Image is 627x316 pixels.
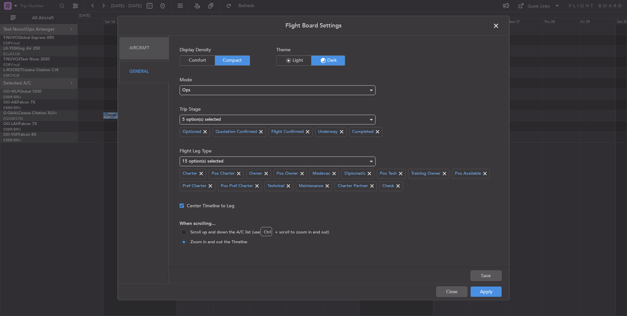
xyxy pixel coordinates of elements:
span: Flight Leg Type [180,148,498,154]
span: Owner [249,171,262,177]
span: Flight Confirmed [271,129,304,135]
span: Check [382,183,394,190]
span: Pos Owner [277,171,298,177]
span: Maintenance [299,183,323,190]
span: Dark [311,55,345,65]
span: Mode [180,76,498,83]
span: Theme [276,46,345,53]
label: Scroll up and down the A/C list (use Ctrl + scroll to zoom in and out) [186,229,329,235]
span: Completed [352,129,374,135]
div: General [120,61,169,83]
span: Trip Stage [180,106,498,113]
span: Charter [183,171,197,177]
span: Charter Partner [338,183,368,190]
span: Pos Available [455,171,481,177]
div: Aircraft [120,37,169,59]
span: Medevac [313,171,330,177]
span: Optioned [183,129,201,135]
span: Quotation Confirmed [216,129,257,135]
span: Technical [267,183,284,190]
button: Close [436,287,467,297]
span: Comfort [180,55,215,65]
span: When scrolling... [180,220,498,227]
span: Pref Charter [183,183,206,190]
button: Save [471,271,502,281]
span: Ops [182,88,190,92]
span: Diplomatic [345,171,365,177]
mat-select-trigger: 15 option(s) selected [182,159,223,164]
button: Apply [471,287,502,297]
span: Display Density [180,46,250,53]
span: Training Owner [411,171,441,177]
label: Zoom in and out the Timeline [186,239,247,245]
span: Pos Charter [212,171,235,177]
header: Flight Board Settings [118,16,509,36]
span: Underway [318,129,338,135]
span: Pos Tech [380,171,397,177]
label: Center Timeline to Leg [187,202,234,209]
span: Compact [215,55,250,65]
span: Pos Pref Charter [221,183,253,190]
span: Light [277,55,311,65]
mat-select-trigger: 5 option(s) selected [182,118,221,122]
